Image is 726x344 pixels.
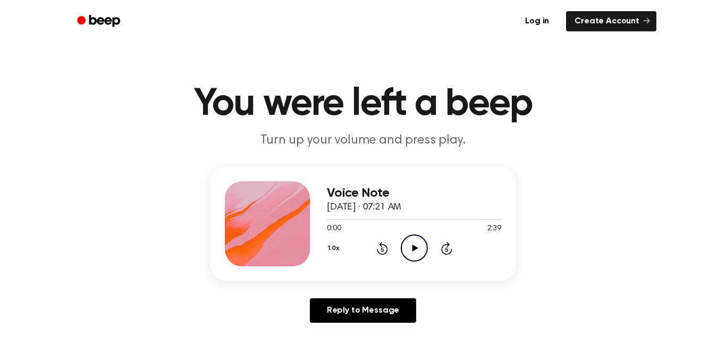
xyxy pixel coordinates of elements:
[514,9,560,33] a: Log in
[487,223,501,234] span: 2:39
[566,11,656,31] a: Create Account
[159,132,567,149] p: Turn up your volume and press play.
[70,11,130,32] a: Beep
[91,85,635,123] h1: You were left a beep
[327,186,501,200] h3: Voice Note
[327,239,343,257] button: 1.0x
[327,203,401,212] span: [DATE] · 07:21 AM
[327,223,341,234] span: 0:00
[310,298,416,323] a: Reply to Message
